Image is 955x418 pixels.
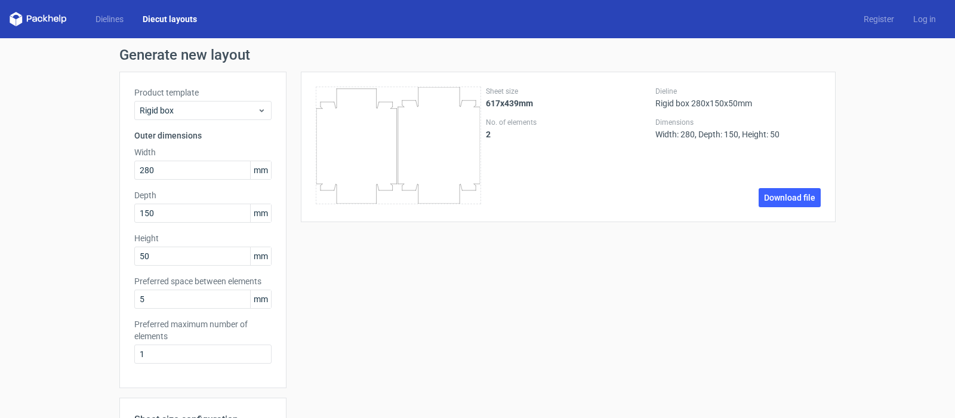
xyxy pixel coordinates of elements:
span: Rigid box [140,105,257,116]
span: mm [250,290,271,308]
label: Preferred maximum number of elements [134,318,272,342]
label: Height [134,232,272,244]
strong: 617x439mm [486,99,533,108]
a: Download file [759,188,821,207]
span: mm [250,161,271,179]
h3: Outer dimensions [134,130,272,142]
label: Dieline [655,87,821,96]
div: Width: 280, Depth: 150, Height: 50 [655,118,821,139]
a: Log in [904,13,945,25]
a: Diecut layouts [133,13,207,25]
a: Dielines [86,13,133,25]
a: Register [854,13,904,25]
div: Rigid box 280x150x50mm [655,87,821,108]
h1: Generate new layout [119,48,836,62]
label: Preferred space between elements [134,275,272,287]
span: mm [250,247,271,265]
label: Product template [134,87,272,99]
strong: 2 [486,130,491,139]
label: Sheet size [486,87,651,96]
label: Depth [134,189,272,201]
label: Width [134,146,272,158]
span: mm [250,204,271,222]
label: Dimensions [655,118,821,127]
label: No. of elements [486,118,651,127]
